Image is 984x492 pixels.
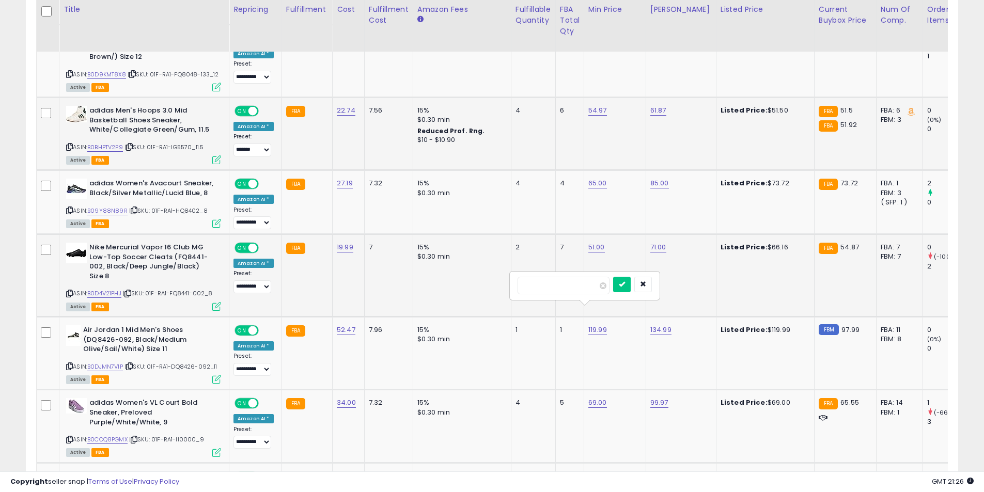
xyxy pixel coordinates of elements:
[721,178,768,188] b: Listed Price:
[87,70,126,79] a: B0D9KMT8X8
[286,398,305,409] small: FBA
[369,4,409,26] div: Fulfillment Cost
[337,242,353,252] a: 19.99
[337,105,355,116] a: 22.74
[927,335,942,343] small: (0%)
[819,4,872,26] div: Current Buybox Price
[233,341,274,351] div: Amazon AI *
[516,325,548,335] div: 1
[927,124,969,134] div: 0
[650,178,669,188] a: 85.00
[233,195,274,204] div: Amazon AI *
[819,120,838,132] small: FBA
[286,243,305,254] small: FBA
[236,180,248,188] span: ON
[286,325,305,337] small: FBA
[66,375,90,384] span: All listings currently available for purchase on Amazon
[927,344,969,353] div: 0
[369,398,405,407] div: 7.32
[66,398,221,455] div: ASIN:
[91,448,109,457] span: FBA
[516,179,548,188] div: 4
[417,4,507,15] div: Amazon Fees
[588,4,642,15] div: Min Price
[129,435,204,443] span: | SKU: 01F-RA1-II0000_9
[66,243,87,263] img: 31FSNZlvZPL._SL40_.jpg
[650,4,712,15] div: [PERSON_NAME]
[927,116,942,124] small: (0%)
[840,398,859,407] span: 65.55
[417,15,424,24] small: Amazon Fees.
[588,398,607,408] a: 69.00
[881,198,915,207] div: ( SFP: 1 )
[337,398,356,408] a: 34.00
[124,143,204,151] span: | SKU: 01F-RA1-IG5570_11.5
[650,242,666,252] a: 71.00
[516,243,548,252] div: 2
[721,398,768,407] b: Listed Price:
[881,335,915,344] div: FBM: 8
[236,244,248,252] span: ON
[881,243,915,252] div: FBA: 7
[233,426,274,449] div: Preset:
[66,179,221,227] div: ASIN:
[927,325,969,335] div: 0
[840,242,859,252] span: 54.87
[927,243,969,252] div: 0
[66,219,90,228] span: All listings currently available for purchase on Amazon
[560,106,576,115] div: 6
[233,270,274,293] div: Preset:
[337,325,355,335] a: 52.47
[560,325,576,335] div: 1
[233,49,274,58] div: Amazon AI *
[66,156,90,165] span: All listings currently available for purchase on Amazon
[927,179,969,188] div: 2
[233,207,274,230] div: Preset:
[233,259,274,268] div: Amazon AI *
[721,398,806,407] div: $69.00
[417,325,503,335] div: 15%
[66,106,87,122] img: 41g0WvlAa-L._SL40_.jpg
[89,179,215,200] b: adidas Women's Avacourt Sneaker, Black/Silver Metallic/Lucid Blue, 8
[417,106,503,115] div: 15%
[87,143,123,152] a: B0BHPTV2P9
[88,477,132,486] a: Terms of Use
[516,398,548,407] div: 4
[881,252,915,261] div: FBM: 7
[257,107,274,116] span: OFF
[721,325,806,335] div: $119.99
[560,4,580,37] div: FBA Total Qty
[840,105,853,115] span: 51.5
[650,398,668,408] a: 99.97
[881,179,915,188] div: FBA: 1
[881,408,915,417] div: FBM: 1
[721,106,806,115] div: $51.50
[89,243,215,283] b: Nike Mercurial Vapor 16 Club MG Low-Top Soccer Cleats (FQ8441-002, Black/Deep Jungle/Black) Size 8
[91,375,109,384] span: FBA
[881,4,918,26] div: Num of Comp.
[257,180,274,188] span: OFF
[369,325,405,335] div: 7.96
[927,398,969,407] div: 1
[841,325,860,335] span: 97.99
[87,435,128,444] a: B0CCQ8PGMX
[927,262,969,271] div: 2
[337,178,353,188] a: 27.19
[87,207,128,215] a: B09Y88N89R
[236,326,248,335] span: ON
[881,398,915,407] div: FBA: 14
[721,325,768,335] b: Listed Price:
[819,243,838,254] small: FBA
[66,33,221,90] div: ASIN:
[721,242,768,252] b: Listed Price:
[236,399,248,408] span: ON
[337,4,360,15] div: Cost
[87,362,123,371] a: B0DJMN7V1P
[417,398,503,407] div: 15%
[819,398,838,409] small: FBA
[417,243,503,252] div: 15%
[286,106,305,117] small: FBA
[369,179,405,188] div: 7.32
[417,136,503,145] div: $10 - $10.90
[927,106,969,115] div: 0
